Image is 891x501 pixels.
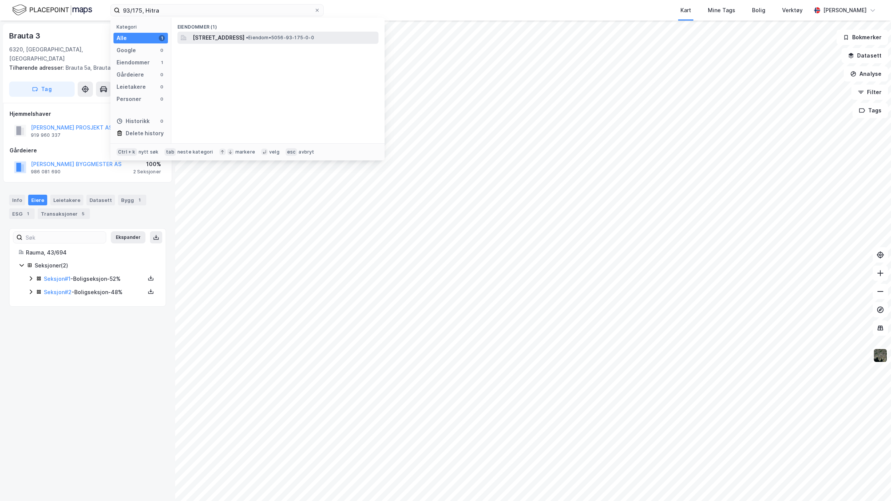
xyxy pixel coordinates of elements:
[117,34,127,43] div: Alle
[133,169,161,175] div: 2 Seksjoner
[44,274,145,283] div: - Boligseksjon - 52%
[159,84,165,90] div: 0
[9,45,128,63] div: 6320, [GEOGRAPHIC_DATA], [GEOGRAPHIC_DATA]
[10,109,166,118] div: Hjemmelshaver
[117,24,168,30] div: Kategori
[246,35,314,41] span: Eiendom • 5056-93-175-0-0
[708,6,735,15] div: Mine Tags
[9,64,65,71] span: Tilhørende adresser:
[269,149,279,155] div: velg
[9,195,25,205] div: Info
[299,149,314,155] div: avbryt
[159,72,165,78] div: 0
[117,70,144,79] div: Gårdeiere
[44,288,145,297] div: - Boligseksjon - 48%
[117,117,150,126] div: Historikk
[9,208,35,219] div: ESG
[24,210,32,218] div: 1
[193,33,244,42] span: [STREET_ADDRESS]
[133,160,161,169] div: 100%
[844,66,888,82] button: Analyse
[246,35,248,40] span: •
[50,195,83,205] div: Leietakere
[136,196,143,204] div: 1
[28,195,47,205] div: Eiere
[117,46,136,55] div: Google
[117,148,137,156] div: Ctrl + k
[111,231,145,243] button: Ekspander
[31,169,61,175] div: 986 081 690
[680,6,691,15] div: Kart
[117,58,150,67] div: Eiendommer
[9,63,160,72] div: Brauta 5a, Brauta 5b
[117,94,141,104] div: Personer
[139,149,159,155] div: nytt søk
[86,195,115,205] div: Datasett
[159,47,165,53] div: 0
[159,59,165,66] div: 1
[851,85,888,100] button: Filter
[35,261,156,270] div: Seksjoner ( 2 )
[9,82,75,97] button: Tag
[823,6,867,15] div: [PERSON_NAME]
[9,30,42,42] div: Brauta 3
[117,82,146,91] div: Leietakere
[12,3,92,17] img: logo.f888ab2527a4732fd821a326f86c7f29.svg
[159,96,165,102] div: 0
[79,210,87,218] div: 5
[126,129,164,138] div: Delete history
[26,248,156,257] div: Rauma, 43/694
[10,146,166,155] div: Gårdeiere
[38,208,90,219] div: Transaksjoner
[22,232,106,243] input: Søk
[752,6,765,15] div: Bolig
[286,148,297,156] div: esc
[853,103,888,118] button: Tags
[841,48,888,63] button: Datasett
[853,464,891,501] div: Kontrollprogram for chat
[177,149,213,155] div: neste kategori
[44,275,70,282] a: Seksjon#1
[118,195,146,205] div: Bygg
[159,35,165,41] div: 1
[120,5,314,16] input: Søk på adresse, matrikkel, gårdeiere, leietakere eller personer
[235,149,255,155] div: markere
[782,6,803,15] div: Verktøy
[164,148,176,156] div: tab
[837,30,888,45] button: Bokmerker
[44,289,72,295] a: Seksjon#2
[171,18,385,32] div: Eiendommer (1)
[31,132,61,138] div: 919 960 337
[873,348,888,363] img: 9k=
[159,118,165,124] div: 0
[853,464,891,501] iframe: Chat Widget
